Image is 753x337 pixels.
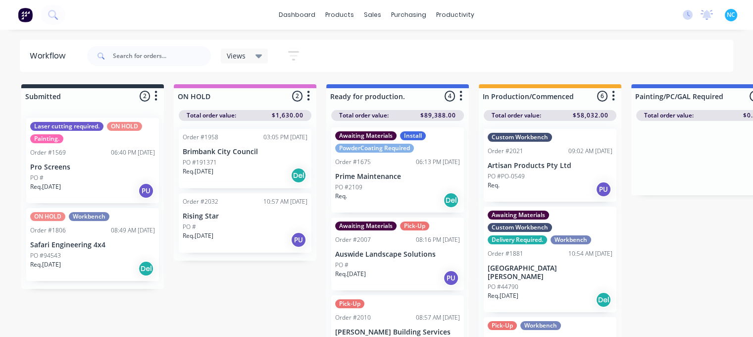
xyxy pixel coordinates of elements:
p: PO #PO-0549 [488,172,525,181]
p: PO #191371 [183,158,217,167]
p: Req. [335,192,347,201]
img: Factory [18,7,33,22]
p: Safari Engineering 4x4 [30,241,155,249]
div: Order #195803:05 PM [DATE]Brimbank City CouncilPO #191371Req.[DATE]Del [179,129,311,188]
span: Views [227,51,246,61]
div: Order #1806 [30,226,66,235]
div: Custom WorkbenchOrder #202109:02 AM [DATE]Artisan Products Pty LtdPO #PO-0549Req.PU [484,129,616,202]
div: Painting. [30,134,63,143]
div: purchasing [386,7,431,22]
div: Pick-Up [335,299,364,308]
div: Order #2032 [183,197,218,206]
div: Awaiting Materials [488,211,549,220]
p: Artisan Products Pty Ltd [488,162,612,170]
div: Del [596,292,611,308]
span: Total order value: [644,111,694,120]
div: Del [443,192,459,208]
div: Order #2010 [335,313,371,322]
div: Custom Workbench [488,223,552,232]
div: Awaiting MaterialsPick-UpOrder #200708:16 PM [DATE]Auswide Landscape SolutionsPO #Req.[DATE]PU [331,218,464,290]
div: ON HOLD [30,212,65,221]
p: [GEOGRAPHIC_DATA][PERSON_NAME] [488,264,612,281]
span: Total order value: [187,111,236,120]
div: Workbench [520,321,561,330]
div: Laser cutting required.ON HOLDPainting.Order #156906:40 PM [DATE]Pro ScreensPO #Req.[DATE]PU [26,118,159,203]
div: Order #1958 [183,133,218,142]
div: productivity [431,7,479,22]
div: 03:05 PM [DATE] [263,133,307,142]
div: Custom Workbench [488,133,552,142]
p: PO # [183,223,196,231]
div: PowderCoating Required [335,144,414,153]
div: 08:16 PM [DATE] [416,235,460,244]
p: Req. [DATE] [335,270,366,279]
div: Order #1569 [30,148,66,157]
div: sales [359,7,386,22]
div: Awaiting MaterialsCustom WorkbenchDelivery Required.WorkbenchOrder #188110:54 AM [DATE][GEOGRAPHI... [484,207,616,313]
p: PO # [335,261,349,270]
p: Pro Screens [30,163,155,171]
div: products [320,7,359,22]
p: Req. [DATE] [30,182,61,191]
div: Order #1675 [335,158,371,167]
div: 10:54 AM [DATE] [568,249,612,258]
div: 08:49 AM [DATE] [111,226,155,235]
div: ON HOLD [107,122,142,131]
p: Rising Star [183,212,307,221]
div: ON HOLDWorkbenchOrder #180608:49 AM [DATE]Safari Engineering 4x4PO #94543Req.[DATE]Del [26,208,159,281]
div: Laser cutting required. [30,122,103,131]
input: Search for orders... [113,46,211,66]
p: Req. [DATE] [488,291,518,300]
div: 08:57 AM [DATE] [416,313,460,322]
div: Order #2021 [488,147,523,156]
p: PO #2109 [335,183,362,192]
p: Brimbank City Council [183,148,307,156]
p: Req. [488,181,500,190]
div: PU [443,270,459,286]
div: 06:13 PM [DATE] [416,158,460,167]
span: Total order value: [492,111,541,120]
div: Delivery Required. [488,235,547,244]
div: 06:40 PM [DATE] [111,148,155,157]
a: dashboard [274,7,320,22]
div: Workbench [551,235,591,244]
div: Install [400,131,426,140]
div: Order #203210:57 AM [DATE]Rising StarPO #Req.[DATE]PU [179,193,311,253]
p: Auswide Landscape Solutions [335,250,460,259]
div: Workflow [30,50,70,62]
p: PO # [30,173,44,182]
div: Awaiting MaterialsInstallPowderCoating RequiredOrder #167506:13 PM [DATE]Prime MaintenancePO #210... [331,127,464,213]
p: [PERSON_NAME] Building Services [335,328,460,337]
span: $1,630.00 [272,111,303,120]
div: Workbench [69,212,109,221]
span: NC [727,10,735,19]
p: Req. [DATE] [183,231,213,240]
p: Req. [DATE] [183,167,213,176]
div: Pick-Up [488,321,517,330]
div: Awaiting Materials [335,131,397,140]
span: Total order value: [339,111,389,120]
div: Pick-Up [400,222,429,230]
span: $58,032.00 [573,111,608,120]
div: PU [596,181,611,197]
p: PO #94543 [30,251,61,260]
div: Order #1881 [488,249,523,258]
div: 10:57 AM [DATE] [263,197,307,206]
p: Req. [DATE] [30,260,61,269]
div: PU [138,183,154,199]
div: Del [291,168,306,183]
div: Order #2007 [335,235,371,244]
div: 09:02 AM [DATE] [568,147,612,156]
p: PO #44790 [488,282,518,291]
div: PU [291,232,306,248]
div: Awaiting Materials [335,222,397,230]
div: Del [138,261,154,277]
span: $89,388.00 [420,111,456,120]
p: Prime Maintenance [335,172,460,181]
